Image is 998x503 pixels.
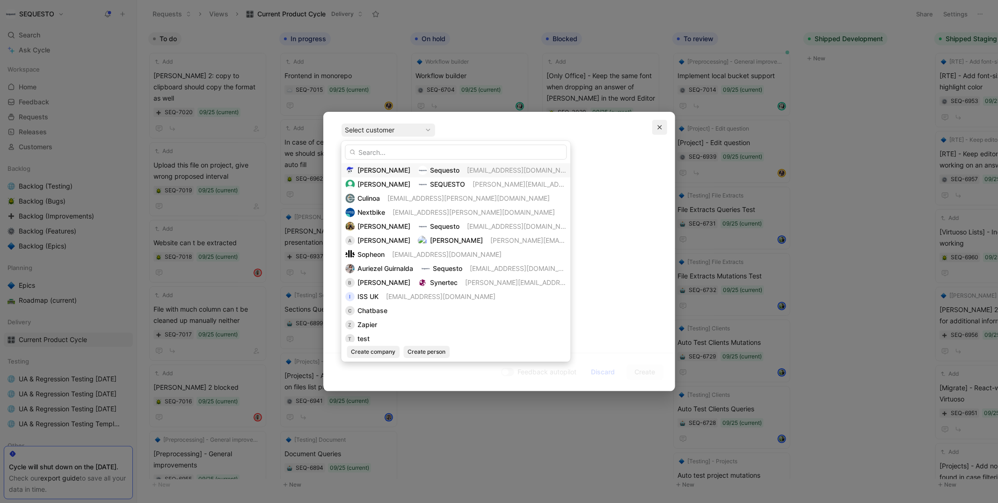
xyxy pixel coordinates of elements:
img: 7685993478128_ed1a6d0921ce92c4e1b1_192.jpg [345,264,355,273]
span: Sequesto [433,264,462,272]
span: test [357,335,370,343]
span: [EMAIL_ADDRESS][DOMAIN_NAME] [467,222,576,230]
button: Create person [403,346,450,358]
span: [PERSON_NAME][EMAIL_ADDRESS][PERSON_NAME][DOMAIN_NAME] [473,180,688,188]
span: [EMAIL_ADDRESS][PERSON_NAME][DOMAIN_NAME] [393,208,555,216]
span: Culinoa [357,194,380,202]
img: logo [345,250,355,259]
span: Auriezel Guirnalda [357,264,413,272]
div: I [345,292,355,301]
button: Create company [347,346,400,358]
span: Sequesto [430,166,459,174]
img: 8853127337383_9bc139a29f7be5a47216_192.jpg [345,222,355,231]
span: Sopheon [357,250,385,258]
img: logo [418,236,427,245]
img: logo [421,264,430,273]
img: logo [418,166,427,175]
div: Z [345,320,355,329]
span: [PERSON_NAME] [357,180,410,188]
img: logo [345,194,355,203]
img: logo [418,180,427,189]
span: [EMAIL_ADDRESS][DOMAIN_NAME] [392,250,502,258]
img: logo [345,208,355,217]
span: [PERSON_NAME] [357,166,410,174]
span: Create company [351,347,395,357]
span: [EMAIL_ADDRESS][PERSON_NAME][DOMAIN_NAME] [387,194,550,202]
img: ef05f8996c32ad78c570becbead35197.jpg [345,180,355,189]
span: [PERSON_NAME][EMAIL_ADDRESS][PERSON_NAME][PERSON_NAME][DOMAIN_NAME] [490,236,758,244]
span: ISS UK [357,292,379,300]
img: logo [418,222,427,231]
span: [EMAIL_ADDRESS][DOMAIN_NAME] [386,292,495,300]
span: Zapier [357,321,377,328]
img: teamqsg2i0ok5of8jn8l.png [345,166,355,175]
div: C [345,306,355,315]
span: Nextbike [357,208,385,216]
span: [PERSON_NAME] [357,278,410,286]
div: t [345,334,355,343]
img: logo [418,278,427,287]
span: Create person [408,347,445,357]
div: A [345,236,355,245]
span: SEQUESTO [430,180,465,188]
span: [EMAIL_ADDRESS][DOMAIN_NAME] [467,166,576,174]
div: B [345,278,355,287]
span: [PERSON_NAME] [430,236,483,244]
span: [PERSON_NAME] [357,222,410,230]
span: Sequesto [430,222,459,230]
span: [PERSON_NAME][EMAIL_ADDRESS][PERSON_NAME][DOMAIN_NAME] [465,278,680,286]
span: [EMAIL_ADDRESS][DOMAIN_NAME] [470,264,579,272]
span: Chatbase [357,306,387,314]
span: [PERSON_NAME] [357,236,410,244]
span: Synertec [430,278,458,286]
input: Search... [345,145,567,160]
